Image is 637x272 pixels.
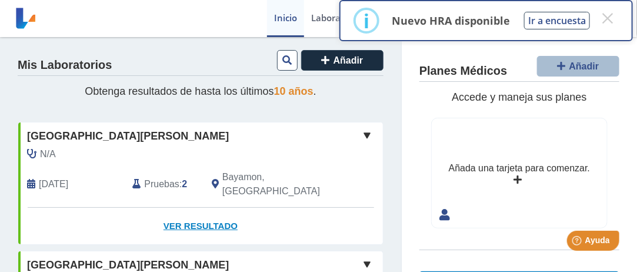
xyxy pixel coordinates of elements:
[301,50,383,71] button: Añadir
[532,226,624,259] iframe: Help widget launcher
[537,56,619,77] button: Añadir
[333,55,363,65] span: Añadir
[524,12,590,29] button: Ir a encuesta
[452,91,586,103] span: Accede y maneja sus planes
[182,179,187,189] b: 2
[363,10,369,31] div: i
[274,85,314,97] span: 10 años
[124,170,203,198] div: :
[144,177,179,191] span: Pruebas
[222,170,326,198] span: Bayamon, PR
[569,61,599,71] span: Añadir
[18,208,383,245] a: Ver Resultado
[392,14,510,28] p: Nuevo HRA disponible
[39,177,68,191] span: 2025-09-10
[40,147,56,161] span: N/A
[18,58,112,72] h4: Mis Laboratorios
[85,85,316,97] span: Obtenga resultados de hasta los últimos .
[419,64,507,78] h4: Planes Médicos
[449,161,590,175] div: Añada una tarjeta para comenzar.
[597,8,618,29] button: Close this dialog
[27,128,229,144] span: [GEOGRAPHIC_DATA][PERSON_NAME]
